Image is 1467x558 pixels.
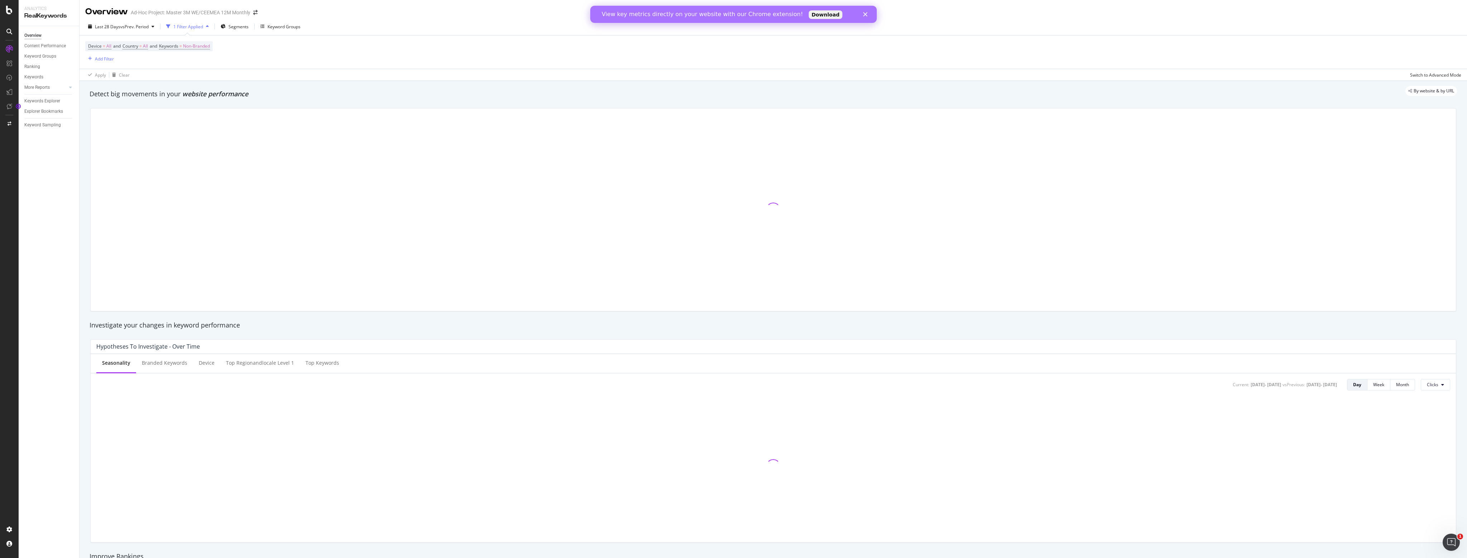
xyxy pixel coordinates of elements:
[85,69,106,81] button: Apply
[1427,382,1438,388] span: Clicks
[590,6,877,23] iframe: Intercom live chat banner
[1367,379,1390,390] button: Week
[24,63,74,71] a: Ranking
[24,6,73,12] div: Analytics
[131,9,250,16] div: Ad-Hoc Project: Master 3M WE/CEEMEA 12M Monthly
[95,56,114,62] div: Add Filter
[24,63,40,71] div: Ranking
[1410,72,1461,78] div: Switch to Advanced Mode
[150,43,157,49] span: and
[15,103,21,110] div: Tooltip anchor
[24,108,63,115] div: Explorer Bookmarks
[1283,382,1305,388] div: vs Previous :
[24,53,56,60] div: Keyword Groups
[24,53,74,60] a: Keyword Groups
[173,24,203,30] div: 1 Filter Applied
[95,72,106,78] div: Apply
[24,32,42,39] div: Overview
[85,21,157,32] button: Last 28 DaysvsPrev. Period
[96,343,200,350] div: Hypotheses to Investigate - Over Time
[24,84,50,91] div: More Reports
[1251,382,1281,388] div: [DATE] - [DATE]
[143,41,148,51] span: All
[24,84,67,91] a: More Reports
[85,54,114,63] button: Add Filter
[24,32,74,39] a: Overview
[103,43,105,49] span: =
[24,121,74,129] a: Keyword Sampling
[24,121,61,129] div: Keyword Sampling
[24,73,43,81] div: Keywords
[1347,379,1367,390] button: Day
[85,6,128,18] div: Overview
[24,97,60,105] div: Keywords Explorer
[119,72,130,78] div: Clear
[183,41,210,51] span: Non-Branded
[113,43,121,49] span: and
[1373,382,1384,388] div: Week
[1443,534,1460,551] iframe: Intercom live chat
[179,43,182,49] span: =
[1307,382,1337,388] div: [DATE] - [DATE]
[90,321,1457,330] div: Investigate your changes in keyword performance
[24,42,66,50] div: Content Performance
[24,12,73,20] div: RealKeywords
[1421,379,1450,390] button: Clicks
[306,359,339,367] div: Top Keywords
[199,359,215,367] div: Device
[142,359,187,367] div: Branded Keywords
[258,21,303,32] button: Keyword Groups
[109,69,130,81] button: Clear
[102,359,130,367] div: Seasonality
[24,97,74,105] a: Keywords Explorer
[1407,69,1461,81] button: Switch to Advanced Mode
[24,108,74,115] a: Explorer Bookmarks
[159,43,178,49] span: Keywords
[268,24,300,30] div: Keyword Groups
[95,24,120,30] span: Last 28 Days
[226,359,294,367] div: Top regionandlocale Level 1
[88,43,102,49] span: Device
[1390,379,1415,390] button: Month
[122,43,138,49] span: Country
[229,24,249,30] span: Segments
[163,21,212,32] button: 1 Filter Applied
[218,21,251,32] button: Segments
[1405,86,1457,96] div: legacy label
[1353,382,1361,388] div: Day
[139,43,142,49] span: =
[1233,382,1249,388] div: Current:
[1396,382,1409,388] div: Month
[24,42,74,50] a: Content Performance
[1414,89,1454,93] span: By website & by URL
[120,24,149,30] span: vs Prev. Period
[1457,534,1463,539] span: 1
[253,10,258,15] div: arrow-right-arrow-left
[24,73,74,81] a: Keywords
[106,41,111,51] span: All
